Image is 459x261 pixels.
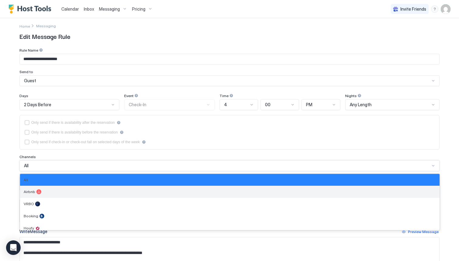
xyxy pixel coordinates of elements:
[6,240,21,255] div: Open Intercom Messenger
[19,228,47,235] div: Write Message
[25,120,434,125] div: afterReservation
[31,130,118,134] div: Only send if there is availability before the reservation
[24,189,35,194] span: Airbnb
[124,93,134,98] span: Event
[19,23,30,29] div: Breadcrumb
[19,154,36,159] span: Channels
[99,6,120,12] span: Messaging
[19,48,38,53] span: Rule Name
[224,102,227,107] span: 4
[36,24,56,28] span: Messaging
[36,24,56,28] div: Breadcrumb
[19,69,33,74] span: Send to
[31,120,115,125] div: Only send if there is availability after the reservation
[24,226,34,230] span: Houfy
[24,178,28,182] span: All
[401,228,440,236] button: Preview Message
[350,102,372,107] span: Any Length
[24,163,29,168] span: All
[25,130,434,135] div: beforeReservation
[306,102,312,107] span: PM
[408,229,439,235] div: Preview Message
[19,32,440,41] span: Edit Message Rule
[400,6,426,12] span: Invite Friends
[8,5,54,14] a: Host Tools Logo
[431,5,438,13] div: menu
[31,140,140,144] div: Only send if check-in or check-out fall on selected days of the week
[20,54,439,64] input: Input Field
[19,93,28,98] span: Days
[265,102,270,107] span: 00
[219,93,229,98] span: Time
[24,214,38,218] span: Booking
[24,102,51,107] span: 2 Days Before
[19,23,30,29] a: Home
[24,202,34,206] span: VRBO
[441,4,450,14] div: User profile
[19,24,30,29] span: Home
[345,93,357,98] span: Nights
[132,6,145,12] span: Pricing
[24,78,36,83] span: Guest
[84,6,94,12] a: Inbox
[25,140,434,144] div: isLimited
[61,6,79,12] a: Calendar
